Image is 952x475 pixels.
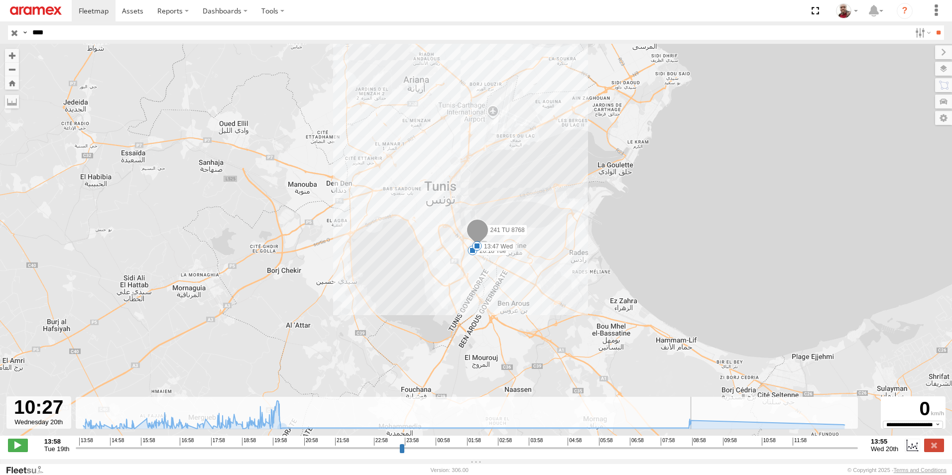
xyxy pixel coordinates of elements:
strong: 13:55 [871,438,898,445]
span: 15:58 [141,438,155,446]
span: Tue 19th Aug 2025 [44,445,70,453]
div: Majdi Ghannoudi [833,3,861,18]
a: Terms and Conditions [894,467,947,473]
label: Map Settings [935,111,952,125]
div: © Copyright 2025 - [847,467,947,473]
span: 04:58 [568,438,582,446]
label: Search Filter Options [911,25,933,40]
label: Search Query [21,25,29,40]
span: 09:58 [723,438,737,446]
button: Zoom Home [5,76,19,90]
span: 01:58 [467,438,481,446]
span: 17:58 [211,438,225,446]
label: Play/Stop [8,439,28,452]
span: 22:58 [374,438,388,446]
span: 02:58 [498,438,512,446]
span: 06:58 [630,438,644,446]
span: Wed 20th Aug 2025 [871,445,898,453]
span: 18:58 [242,438,256,446]
span: 23:58 [405,438,419,446]
i: ? [897,3,913,19]
div: 0 [882,398,944,421]
span: 16:58 [180,438,194,446]
button: Zoom in [5,49,19,62]
span: 241 TU 8768 [490,227,525,234]
span: 05:58 [599,438,613,446]
span: 20:58 [304,438,318,446]
span: 10:58 [762,438,776,446]
span: 14:58 [110,438,124,446]
label: Close [924,439,944,452]
span: 13:58 [79,438,93,446]
button: Zoom out [5,62,19,76]
strong: 13:58 [44,438,70,445]
a: Visit our Website [5,465,51,475]
span: 00:58 [436,438,450,446]
span: 03:58 [529,438,543,446]
label: Measure [5,95,19,109]
span: 21:58 [335,438,349,446]
span: 19:58 [273,438,287,446]
label: 20:18 Tue [473,246,509,255]
span: 11:58 [793,438,807,446]
img: aramex-logo.svg [10,6,62,15]
span: 08:58 [692,438,706,446]
label: 13:47 Wed [477,242,516,251]
div: Version: 306.00 [431,467,469,473]
span: 07:58 [661,438,675,446]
